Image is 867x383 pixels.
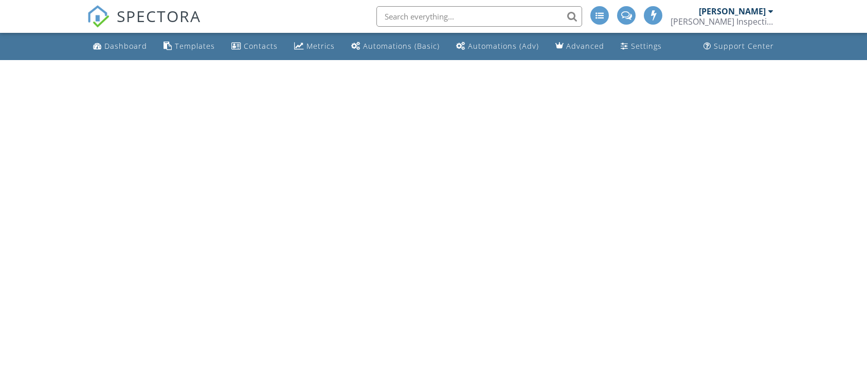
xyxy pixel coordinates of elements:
[376,6,582,27] input: Search everything...
[227,37,282,56] a: Contacts
[290,37,339,56] a: Metrics
[306,41,335,51] div: Metrics
[551,37,608,56] a: Advanced
[87,14,201,35] a: SPECTORA
[566,41,604,51] div: Advanced
[699,37,778,56] a: Support Center
[617,37,666,56] a: Settings
[631,41,662,51] div: Settings
[363,41,440,51] div: Automations (Basic)
[89,37,151,56] a: Dashboard
[244,41,278,51] div: Contacts
[104,41,147,51] div: Dashboard
[452,37,543,56] a: Automations (Advanced)
[671,16,773,27] div: Palmer Inspections
[347,37,444,56] a: Automations (Basic)
[175,41,215,51] div: Templates
[699,6,766,16] div: [PERSON_NAME]
[714,41,774,51] div: Support Center
[159,37,219,56] a: Templates
[87,5,110,28] img: The Best Home Inspection Software - Spectora
[117,5,201,27] span: SPECTORA
[468,41,539,51] div: Automations (Adv)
